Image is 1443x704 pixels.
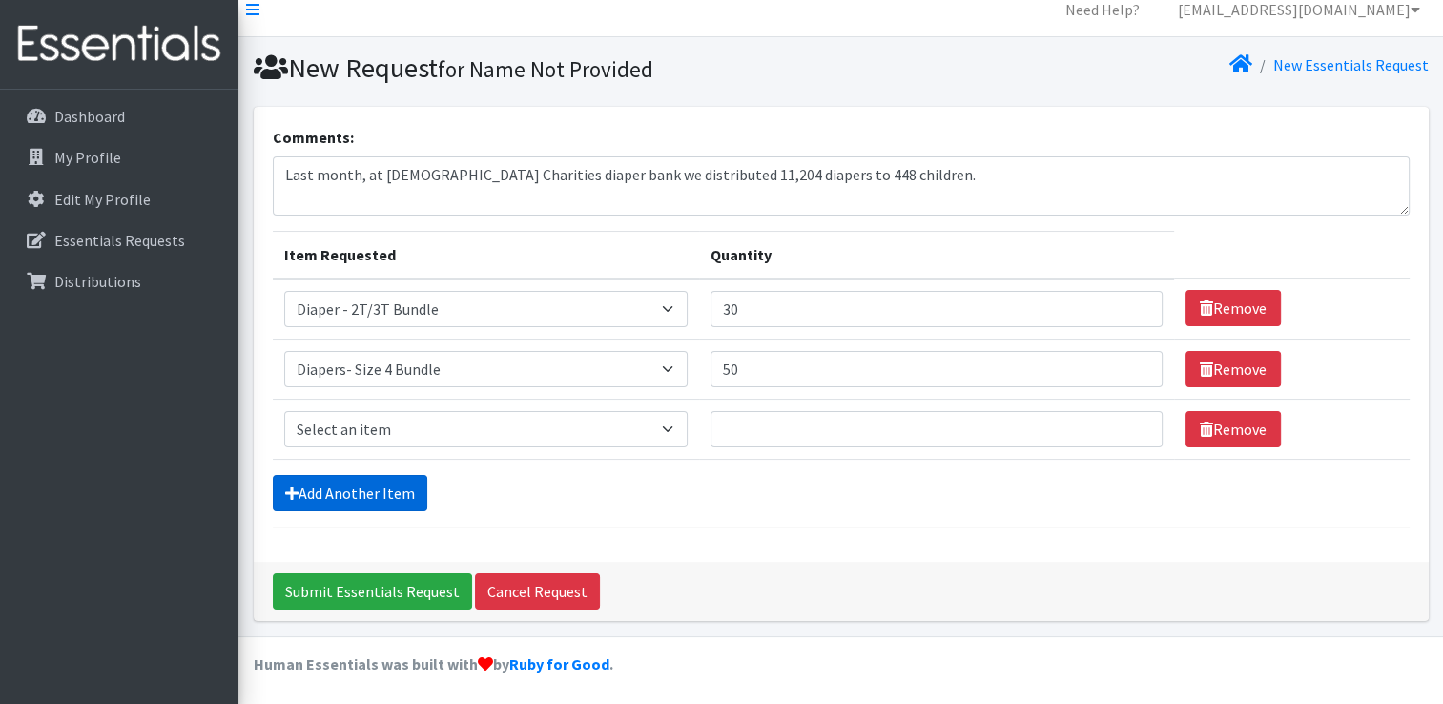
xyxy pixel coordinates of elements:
[273,231,699,279] th: Item Requested
[54,190,151,209] p: Edit My Profile
[273,475,427,511] a: Add Another Item
[1185,290,1281,326] a: Remove
[254,654,613,673] strong: Human Essentials was built with by .
[1185,411,1281,447] a: Remove
[438,55,653,83] small: for Name Not Provided
[1185,351,1281,387] a: Remove
[8,221,231,259] a: Essentials Requests
[254,52,835,85] h1: New Request
[8,138,231,176] a: My Profile
[54,272,141,291] p: Distributions
[475,573,600,610] a: Cancel Request
[273,573,472,610] input: Submit Essentials Request
[273,126,354,149] label: Comments:
[54,107,125,126] p: Dashboard
[509,654,609,673] a: Ruby for Good
[54,148,121,167] p: My Profile
[54,231,185,250] p: Essentials Requests
[8,180,231,218] a: Edit My Profile
[8,97,231,135] a: Dashboard
[1273,55,1429,74] a: New Essentials Request
[8,12,231,76] img: HumanEssentials
[699,231,1175,279] th: Quantity
[8,262,231,300] a: Distributions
